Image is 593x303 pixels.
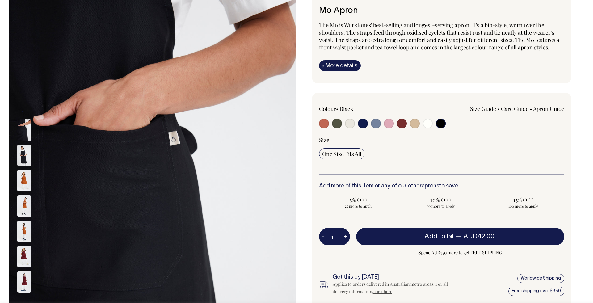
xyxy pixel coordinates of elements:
span: 5% OFF [322,196,395,204]
div: Applies to orders delivered in Australian metro areas. For all delivery information, . [333,280,453,295]
img: black [17,145,31,166]
a: Apron Guide [533,105,564,112]
h6: Add more of this item or any of our other to save [319,183,564,189]
button: Add to bill —AUD42.00 [356,228,564,245]
img: burgundy [17,246,31,267]
input: 10% OFF 50 more to apply [402,194,480,210]
div: Colour [319,105,417,112]
input: 15% OFF 100 more to apply [484,194,562,210]
button: + [340,230,350,243]
img: black [17,119,31,141]
a: Size Guide [470,105,496,112]
span: The Mo is Worktones' best-selling and longest-serving apron. It's a bib-style, worn over the shou... [319,21,559,51]
h6: Mo Apron [319,6,564,16]
span: • [497,105,500,112]
span: i [322,62,324,69]
img: rust [17,170,31,191]
button: - [319,230,328,243]
span: 10% OFF [405,196,477,204]
h6: Get this by [DATE] [333,274,453,280]
span: 25 more to apply [322,204,395,208]
a: iMore details [319,60,361,71]
a: click here [373,288,392,294]
span: 100 more to apply [487,204,559,208]
a: aprons [422,183,439,189]
input: One Size Fits All [319,148,364,159]
span: AUD42.00 [463,234,494,240]
div: Size [319,136,564,144]
span: — [456,234,496,240]
input: 5% OFF 25 more to apply [319,194,398,210]
span: Spend AUD350 more to get FREE SHIPPING [356,249,564,256]
img: rust [17,221,31,242]
span: 15% OFF [487,196,559,204]
a: Care Guide [501,105,528,112]
span: Add to bill [424,234,455,240]
span: One Size Fits All [322,150,361,158]
span: 50 more to apply [405,204,477,208]
span: • [336,105,339,112]
img: rust [17,195,31,217]
img: burgundy [17,271,31,293]
button: Previous [19,103,29,117]
span: • [530,105,532,112]
label: Black [340,105,353,112]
